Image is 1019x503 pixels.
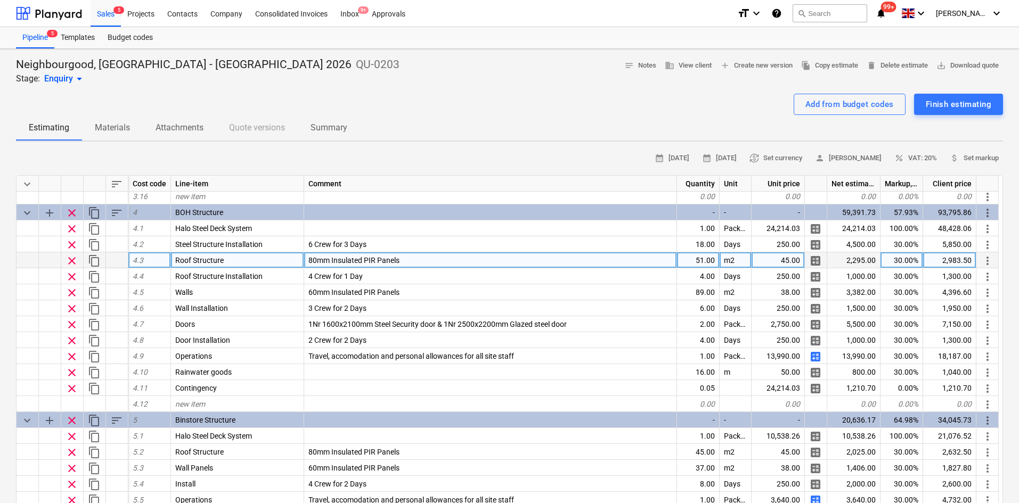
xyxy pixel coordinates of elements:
[981,350,994,363] span: More actions
[981,430,994,443] span: More actions
[133,256,143,265] span: 4.3
[54,27,101,48] a: Templates
[720,252,752,268] div: m2
[677,348,720,364] div: 1.00
[720,60,793,72] span: Create new version
[66,270,78,283] span: Remove row
[624,61,634,70] span: notes
[110,207,123,219] span: Sort rows within category
[881,316,923,332] div: 30.00%
[809,366,822,379] span: Manage detailed breakdown for the row
[16,27,54,48] a: Pipeline5
[677,220,720,236] div: 1.00
[950,153,959,163] span: attach_money
[752,444,805,460] div: 45.00
[88,430,101,443] span: Duplicate row
[21,178,34,191] span: Collapse all categories
[720,268,752,284] div: Days
[981,382,994,395] span: More actions
[752,300,805,316] div: 250.00
[677,268,720,284] div: 4.00
[827,316,881,332] div: 5,500.00
[88,318,101,331] span: Duplicate row
[88,366,101,379] span: Duplicate row
[720,348,752,364] div: Package
[809,222,822,235] span: Manage detailed breakdown for the row
[175,304,228,312] span: Wall Installation
[827,220,881,236] div: 24,214.03
[66,254,78,267] span: Remove row
[950,152,999,164] span: Set markup
[47,30,58,37] span: 5
[308,272,363,281] span: 4 Crew for 1 Day
[923,252,976,268] div: 2,983.50
[171,176,304,192] div: Line-item
[881,284,923,300] div: 30.00%
[308,240,366,249] span: 6 Crew for 3 Days
[923,220,976,236] div: 48,428.06
[981,238,994,251] span: More actions
[356,57,400,72] p: QU-0203
[827,252,881,268] div: 2,295.00
[175,240,263,249] span: Steel Structure Installation
[88,286,101,299] span: Duplicate row
[737,7,750,20] i: format_size
[677,396,720,412] div: 0.00
[133,192,148,201] span: 3.16
[894,153,904,163] span: percent
[88,207,101,219] span: Duplicate category
[881,444,923,460] div: 30.00%
[914,94,1003,115] button: Finish estimating
[95,121,130,134] p: Materials
[752,188,805,204] div: 0.00
[702,153,712,163] span: calendar_month
[720,476,752,492] div: Days
[698,150,741,167] button: [DATE]
[936,9,989,18] span: [PERSON_NAME]
[881,252,923,268] div: 30.00%
[915,7,927,20] i: keyboard_arrow_down
[720,428,752,444] div: Package
[923,476,976,492] div: 2,600.00
[966,452,1019,503] iframe: Chat Widget
[620,57,661,74] button: Notes
[809,430,822,443] span: Manage detailed breakdown for the row
[88,270,101,283] span: Duplicate row
[923,300,976,316] div: 1,950.00
[809,446,822,459] span: Manage detailed breakdown for the row
[827,268,881,284] div: 1,000.00
[809,286,822,299] span: Manage detailed breakdown for the row
[720,300,752,316] div: Days
[133,208,137,217] span: 4
[890,150,941,167] button: VAT: 20%
[66,366,78,379] span: Remove row
[805,97,894,111] div: Add from budget codes
[809,254,822,267] span: Manage detailed breakdown for the row
[133,304,143,312] span: 4.6
[745,150,806,167] button: Set currency
[801,60,858,72] span: Copy estimate
[66,430,78,443] span: Remove row
[752,348,805,364] div: 13,990.00
[797,9,806,18] span: search
[923,412,976,428] div: 34,045.73
[923,380,976,396] div: 1,210.70
[793,4,867,22] button: Search
[881,268,923,284] div: 30.00%
[44,72,86,85] div: Enquiry
[308,304,366,312] span: 3 Crew for 2 Days
[981,254,994,267] span: More actions
[981,270,994,283] span: More actions
[752,332,805,348] div: 250.00
[133,272,143,281] span: 4.4
[311,121,347,134] p: Summary
[923,268,976,284] div: 1,300.00
[794,94,906,115] button: Add from budget codes
[88,302,101,315] span: Duplicate row
[881,300,923,316] div: 30.00%
[29,121,69,134] p: Estimating
[881,204,923,220] div: 57.93%
[752,220,805,236] div: 24,214.03
[88,478,101,491] span: Duplicate row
